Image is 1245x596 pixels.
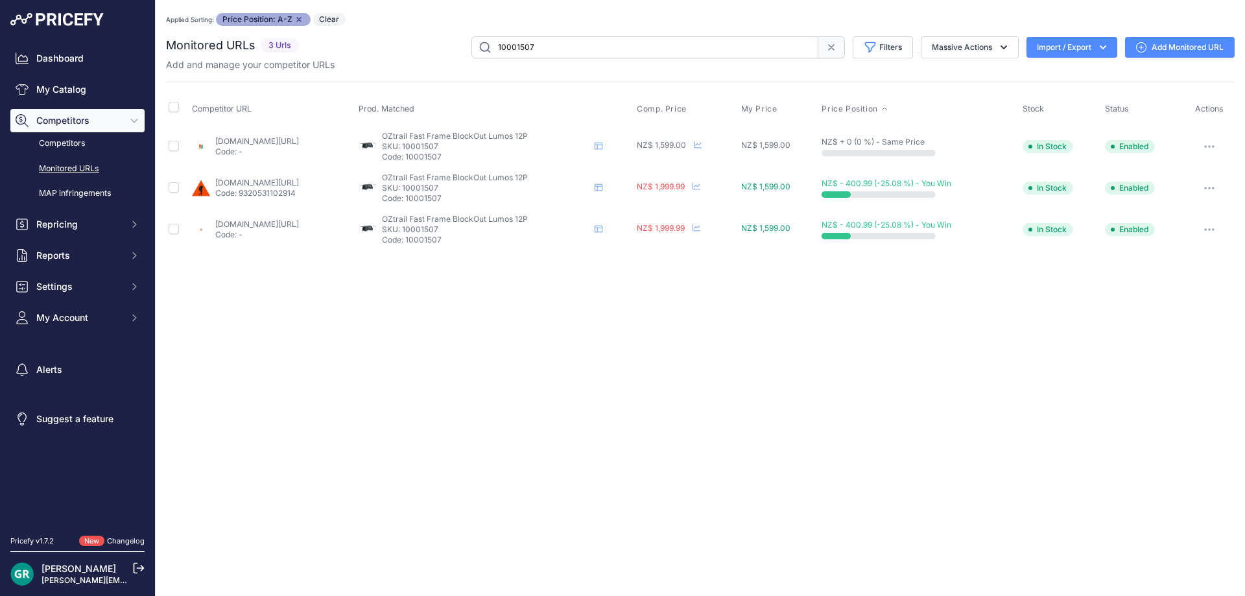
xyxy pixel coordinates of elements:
[10,109,145,132] button: Competitors
[637,104,689,114] button: Comp. Price
[10,132,145,155] a: Competitors
[215,188,299,198] p: Code: 9320531102914
[382,173,528,182] span: OZtrail Fast Frame BlockOut Lumos 12P
[1026,37,1117,58] button: Import / Export
[741,104,780,114] button: My Price
[10,182,145,205] a: MAP infringements
[822,104,888,114] button: Price Position
[10,536,54,547] div: Pricefy v1.7.2
[166,36,255,54] h2: Monitored URLs
[10,47,145,520] nav: Sidebar
[10,13,104,26] img: Pricefy Logo
[637,140,686,150] span: NZ$ 1,599.00
[1125,37,1235,58] a: Add Monitored URL
[921,36,1019,58] button: Massive Actions
[10,78,145,101] a: My Catalog
[1105,140,1155,153] span: Enabled
[166,16,214,23] small: Applied Sorting:
[382,235,589,245] p: Code: 10001507
[1023,182,1073,195] span: In Stock
[741,223,790,233] span: NZ$ 1,599.00
[822,104,877,114] span: Price Position
[741,104,777,114] span: My Price
[637,182,685,191] span: NZ$ 1,999.99
[36,249,121,262] span: Reports
[1195,104,1224,113] span: Actions
[382,183,589,193] p: SKU: 10001507
[741,182,790,191] span: NZ$ 1,599.00
[1105,104,1129,113] span: Status
[637,223,685,233] span: NZ$ 1,999.99
[261,38,299,53] span: 3 Urls
[36,114,121,127] span: Competitors
[36,218,121,231] span: Repricing
[382,152,589,162] p: Code: 10001507
[741,140,790,150] span: NZ$ 1,599.00
[1105,182,1155,195] span: Enabled
[822,137,925,147] span: NZ$ + 0 (0 %) - Same Price
[10,47,145,70] a: Dashboard
[1105,223,1155,236] span: Enabled
[359,104,414,113] span: Prod. Matched
[10,275,145,298] button: Settings
[10,213,145,236] button: Repricing
[822,178,951,188] span: NZ$ - 400.99 (-25.08 %) - You Win
[313,13,346,26] button: Clear
[79,536,104,547] span: New
[215,230,299,240] p: Code: -
[10,306,145,329] button: My Account
[637,104,687,114] span: Comp. Price
[166,58,335,71] p: Add and manage your competitor URLs
[36,280,121,293] span: Settings
[215,178,299,187] a: [DOMAIN_NAME][URL]
[382,224,589,235] p: SKU: 10001507
[382,214,528,224] span: OZtrail Fast Frame BlockOut Lumos 12P
[36,311,121,324] span: My Account
[853,36,913,58] button: Filters
[10,158,145,180] a: Monitored URLs
[10,407,145,431] a: Suggest a feature
[107,536,145,545] a: Changelog
[382,141,589,152] p: SKU: 10001507
[1023,104,1044,113] span: Stock
[41,563,116,574] a: [PERSON_NAME]
[10,244,145,267] button: Reports
[822,220,951,230] span: NZ$ - 400.99 (-25.08 %) - You Win
[215,136,299,146] a: [DOMAIN_NAME][URL]
[41,575,241,585] a: [PERSON_NAME][EMAIL_ADDRESS][DOMAIN_NAME]
[471,36,818,58] input: Search
[215,147,299,157] p: Code: -
[382,131,528,141] span: OZtrail Fast Frame BlockOut Lumos 12P
[216,13,311,26] span: Price Position: A-Z
[1023,223,1073,236] span: In Stock
[1023,140,1073,153] span: In Stock
[192,104,252,113] span: Competitor URL
[382,193,589,204] p: Code: 10001507
[215,219,299,229] a: [DOMAIN_NAME][URL]
[10,358,145,381] a: Alerts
